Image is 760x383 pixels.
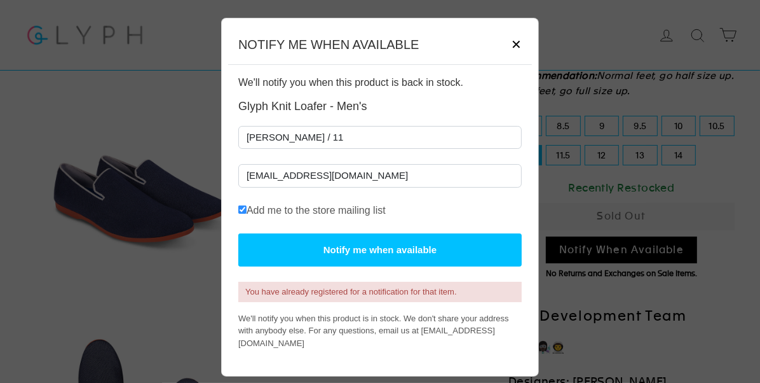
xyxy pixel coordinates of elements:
label: Add me to the store mailing list [238,203,386,218]
p: We'll notify you when this product is in stock. We don't share your address with anybody else. Fo... [238,312,522,350]
h4: Glyph Knit Loafer - Men's [238,101,522,113]
h5: NOTIFY ME WHEN AVAILABLE [238,35,419,54]
button: Notify me when available [238,233,522,267]
input: Add me to the store mailing list [238,205,247,214]
input: Email [238,164,522,188]
select: Select Variant [238,126,522,150]
p: We'll notify you when this product is back in stock. [238,75,522,90]
span: Close Dialog [511,35,522,54]
p: You have already registered for a notification for that item. [238,282,522,302]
